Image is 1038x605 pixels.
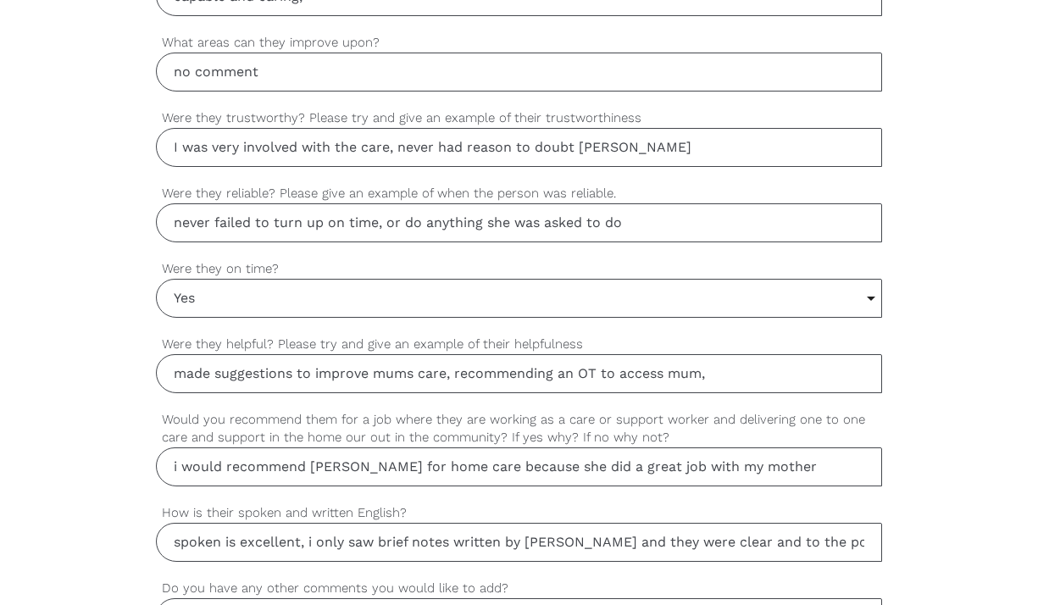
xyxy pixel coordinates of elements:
label: Were they reliable? Please give an example of when the person was reliable. [156,184,883,203]
label: Were they helpful? Please try and give an example of their helpfulness [156,335,883,354]
label: Were they on time? [156,259,883,279]
label: Would you recommend them for a job where they are working as a care or support worker and deliver... [156,410,883,447]
label: What areas can they improve upon? [156,33,883,53]
label: Do you have any other comments you would like to add? [156,579,883,598]
label: How is their spoken and written English? [156,503,883,523]
label: Were they trustworthy? Please try and give an example of their trustworthiness [156,108,883,128]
